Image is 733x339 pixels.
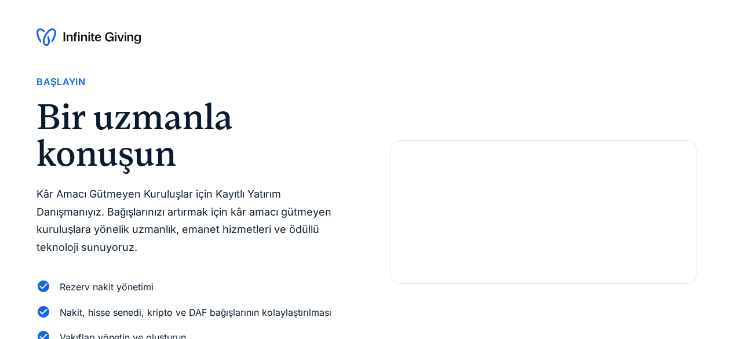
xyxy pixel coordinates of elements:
[409,178,677,265] iframe: Form 0
[37,96,233,174] font: Bir uzmanla konuşun
[60,281,154,293] font: Rezerv nakit yönetimi
[60,307,331,318] font: Nakit, hisse senedi, kripto ve DAF bağışlarının kolaylaştırılması
[37,76,85,88] font: Başlayın
[37,188,331,253] font: Kâr Amacı Gütmeyen Kuruluşlar için Kayıtlı Yatırım Danışmanıyız. Bağışlarınızı artırmak için kâr ...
